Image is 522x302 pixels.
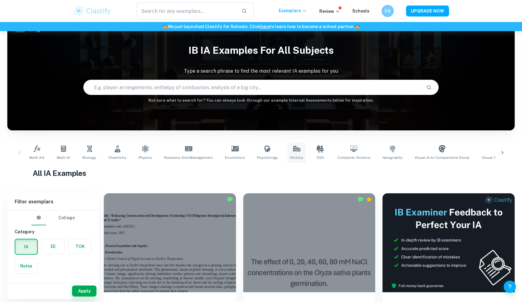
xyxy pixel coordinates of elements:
[279,7,307,14] p: Exemplars
[352,9,369,13] a: Schools
[31,211,46,225] button: IB
[1,23,521,30] h6: We just launched Clastify for Schools. Click to learn how to become a school partner.
[73,5,112,17] img: Clastify logo
[29,155,45,160] span: Math AA
[504,281,516,293] button: Help and Feedback
[84,79,421,96] input: E.g. player arrangements, enthalpy of combustion, analysis of a big city...
[357,196,364,202] img: Marked
[382,5,394,17] button: DA
[415,155,469,160] span: Visual Arts Comparative Study
[72,286,96,297] button: Apply
[337,155,370,160] span: Computer Science
[227,196,233,202] img: Marked
[69,239,91,254] button: TOK
[31,211,75,225] div: Filter type choice
[424,82,434,93] button: Search
[257,155,278,160] span: Psychology
[382,193,515,292] img: Thumbnail
[15,228,92,235] h6: Category
[260,24,270,29] a: here
[57,155,70,160] span: Math AI
[225,155,245,160] span: Economics
[162,24,168,29] span: 🏫
[137,2,237,20] input: Search for any exemplars...
[7,193,99,210] h6: Filter exemplars
[7,41,515,60] h1: IB IA examples for all subjects
[317,155,324,160] span: ESS
[139,155,152,160] span: Physics
[355,24,360,29] span: 🏫
[33,168,489,179] h1: All IA Examples
[366,196,372,202] div: Premium
[42,239,64,254] button: EE
[164,155,213,160] span: Business and Management
[382,155,402,160] span: Geography
[82,155,96,160] span: Biology
[108,155,126,160] span: Chemistry
[319,8,340,15] p: Review
[15,259,38,273] button: Notes
[290,155,303,160] span: History
[58,211,75,225] button: College
[406,5,449,16] button: UPGRADE NOW
[15,239,37,254] button: IA
[7,67,515,75] p: Type a search phrase to find the most relevant IA examples for you
[384,8,391,14] h6: DA
[7,97,515,104] h6: Not sure what to search for? You can always look through our example Internal Assessments below f...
